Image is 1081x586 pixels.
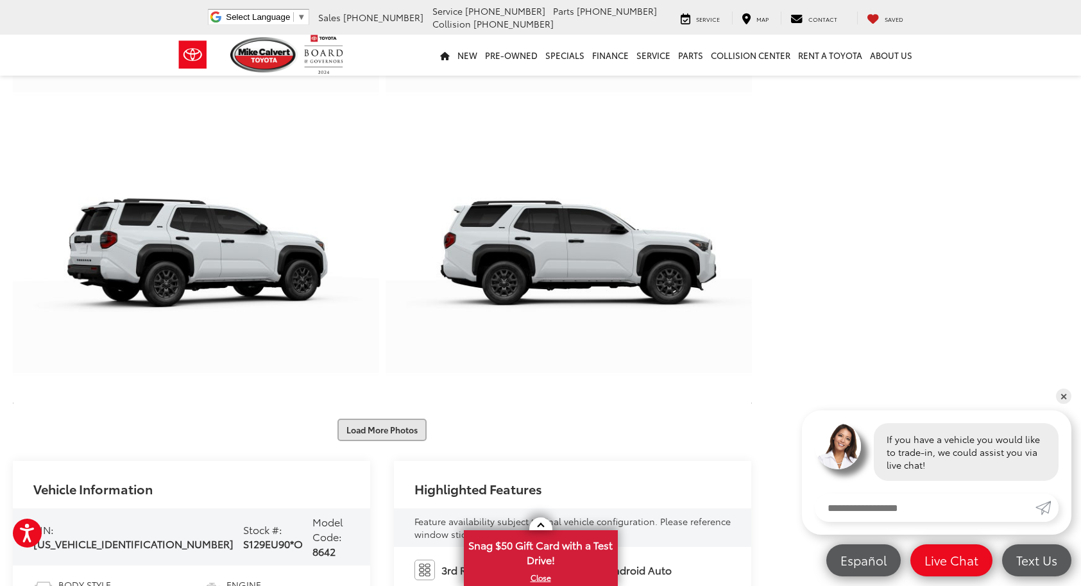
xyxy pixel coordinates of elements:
a: New [454,35,481,76]
span: Collision [432,17,471,30]
a: Select Language​ [226,12,305,22]
span: [PHONE_NUMBER] [473,17,554,30]
a: Español [826,544,901,576]
input: Enter your message [815,494,1035,522]
a: Parts [674,35,707,76]
span: [PHONE_NUMBER] [465,4,545,17]
span: ▼ [297,12,305,22]
span: [US_VEHICLE_IDENTIFICATION_NUMBER] [33,536,234,551]
span: Saved [885,15,903,23]
a: Submit [1035,494,1059,522]
span: Map [756,15,769,23]
span: Parts [553,4,574,17]
span: Snag $50 Gift Card with a Test Drive! [465,532,617,571]
span: VIN: [33,522,54,537]
span: Contact [808,15,837,23]
span: 8642 [312,544,336,558]
span: Service [432,4,463,17]
a: About Us [866,35,916,76]
span: Android Auto [606,563,672,578]
span: Model Code: [312,514,343,544]
img: 2025 Toyota 4Runner SR5 [382,128,755,408]
a: Map [732,12,778,24]
span: [PHONE_NUMBER] [343,11,423,24]
img: 2025 Toyota 4Runner SR5 [9,128,382,408]
img: Agent profile photo [815,423,861,469]
h2: Vehicle Information [33,481,153,496]
a: Pre-Owned [481,35,541,76]
a: Collision Center [707,35,794,76]
a: Text Us [1002,544,1071,576]
a: Rent a Toyota [794,35,866,76]
span: [PHONE_NUMBER] [577,4,657,17]
span: Text Us [1010,552,1064,568]
a: Live Chat [910,544,992,576]
span: Select Language [226,12,290,22]
a: Expand Photo 11 [386,131,752,405]
a: Specials [541,35,588,76]
a: Home [436,35,454,76]
a: Contact [781,12,847,24]
button: Load More Photos [337,419,427,441]
span: Español [834,552,893,568]
a: Service [633,35,674,76]
img: Mike Calvert Toyota [230,37,298,72]
h2: Highlighted Features [414,481,542,496]
div: If you have a vehicle you would like to trade-in, we could assist you via live chat! [874,423,1059,481]
span: 3rd Row Seating [441,563,520,578]
span: ​ [293,12,294,22]
span: Service [696,15,720,23]
a: Expand Photo 10 [13,131,379,405]
a: Service [671,12,729,24]
span: S129EU90*O [243,536,303,551]
span: Stock #: [243,522,282,537]
span: Live Chat [918,552,985,568]
a: My Saved Vehicles [857,12,913,24]
img: Toyota [169,34,217,76]
span: Sales [318,11,341,24]
a: Finance [588,35,633,76]
img: 3rd Row Seating [414,560,435,580]
span: Feature availability subject to final vehicle configuration. Please reference window sticker for ... [414,515,731,540]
